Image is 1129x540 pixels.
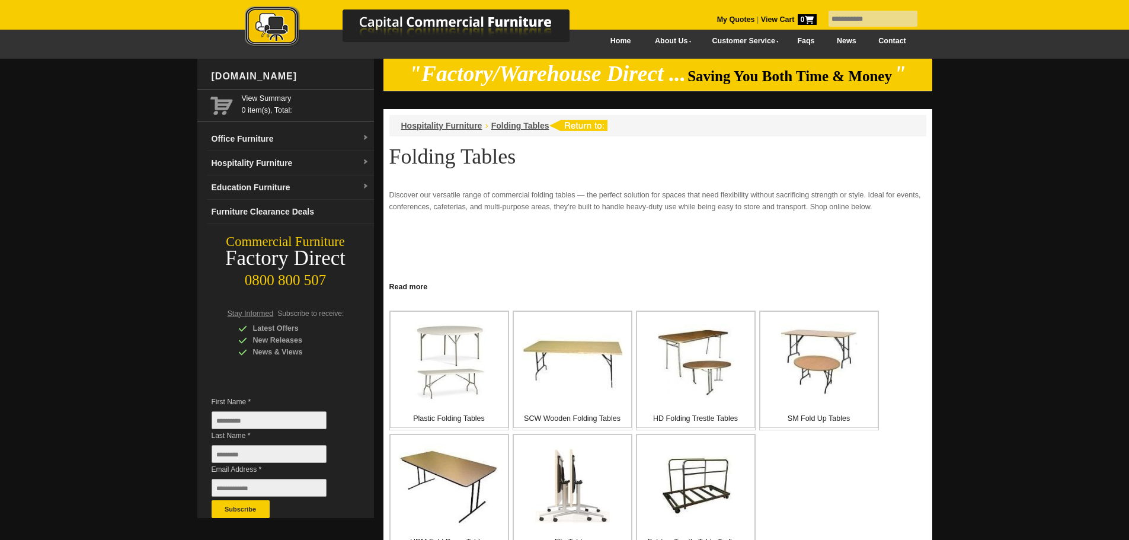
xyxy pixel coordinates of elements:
p: HD Folding Trestle Tables [637,413,754,424]
a: View Summary [242,92,369,104]
p: SCW Wooden Folding Tables [514,413,631,424]
a: Hospitality Furnituredropdown [207,151,374,175]
li: › [485,120,488,132]
img: Plastic Folding Tables [411,325,488,400]
a: Customer Service [699,28,786,55]
img: Flip Tables [535,447,610,524]
span: Subscribe to receive: [277,309,344,318]
a: Furniture Clearance Deals [207,200,374,224]
a: My Quotes [717,15,755,24]
em: "Factory/Warehouse Direct ... [409,62,686,86]
img: dropdown [362,135,369,142]
a: News [826,28,867,55]
img: Folding Trestle Table Trolleys [658,448,734,523]
span: 0 item(s), Total: [242,92,369,114]
a: Office Furnituredropdown [207,127,374,151]
div: [DOMAIN_NAME] [207,59,374,94]
em: " [894,62,906,86]
a: Capital Commercial Furniture Logo [212,6,627,53]
img: dropdown [362,183,369,190]
div: Factory Direct [197,250,374,267]
span: First Name * [212,396,344,408]
a: Plastic Folding Tables Plastic Folding Tables [389,311,509,430]
a: SM Fold Up Tables SM Fold Up Tables [759,311,879,430]
a: Faqs [786,28,826,55]
h1: Folding Tables [389,145,926,168]
span: Saving You Both Time & Money [687,68,892,84]
button: Subscribe [212,500,270,518]
img: Capital Commercial Furniture Logo [212,6,627,49]
div: Commercial Furniture [197,234,374,250]
img: dropdown [362,159,369,166]
span: 0 [798,14,817,25]
a: Hospitality Furniture [401,121,482,130]
input: Email Address * [212,479,327,497]
img: HD Folding Trestle Tables [658,324,734,400]
a: HD Folding Trestle Tables HD Folding Trestle Tables [636,311,756,430]
p: SM Fold Up Tables [760,413,878,424]
a: Contact [867,28,917,55]
a: Education Furnituredropdown [207,175,374,200]
span: Stay Informed [228,309,274,318]
a: SCW Wooden Folding Tables SCW Wooden Folding Tables [513,311,632,430]
input: First Name * [212,411,327,429]
span: Last Name * [212,430,344,442]
div: 0800 800 507 [197,266,374,289]
img: SCW Wooden Folding Tables [522,334,623,391]
a: View Cart0 [759,15,816,24]
a: Folding Tables [491,121,549,130]
div: Latest Offers [238,322,351,334]
img: HDM Fold Down Tables [399,444,498,528]
input: Last Name * [212,445,327,463]
span: Email Address * [212,464,344,475]
p: Plastic Folding Tables [391,413,508,424]
img: SM Fold Up Tables [781,324,857,400]
strong: View Cart [761,15,817,24]
div: News & Views [238,346,351,358]
a: About Us [642,28,699,55]
p: Discover our versatile range of commercial folding tables — the perfect solution for spaces that ... [389,189,926,213]
div: New Releases [238,334,351,346]
a: Click to read more [383,278,932,293]
img: return to [549,120,607,131]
